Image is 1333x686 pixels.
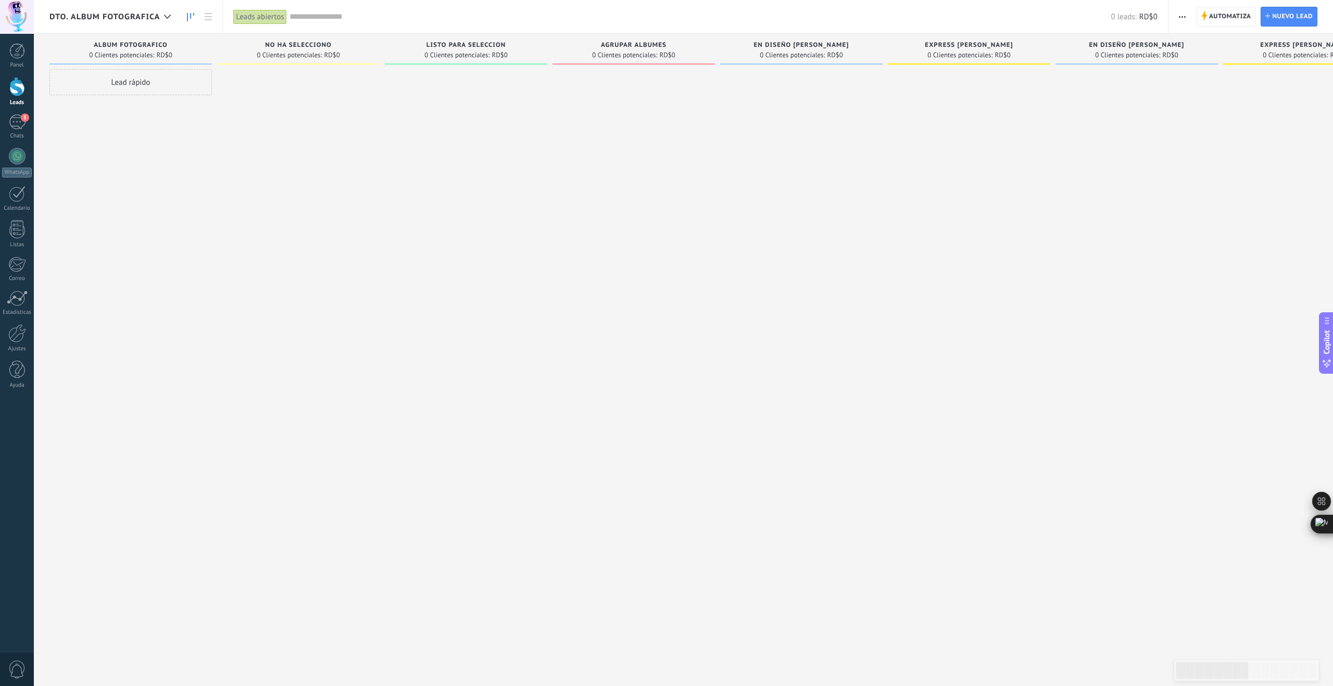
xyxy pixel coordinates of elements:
[659,52,675,58] span: RD$0
[49,69,212,95] div: Lead rápido
[492,52,507,58] span: RD$0
[2,275,32,282] div: Correo
[1272,7,1313,26] span: Nuevo lead
[2,62,32,69] div: Panel
[1089,42,1185,49] span: EN DISEÑO [PERSON_NAME]
[2,133,32,139] div: Chats
[725,42,877,50] div: EN DISEÑO SAUL
[1111,12,1137,22] span: 0 leads:
[265,42,331,49] span: No ha selecciono
[49,12,160,22] span: DTO. ALBUM FOTOGRAFICA
[558,42,710,50] div: AGRUPAR ALBUMES
[1162,52,1178,58] span: RD$0
[424,52,489,58] span: 0 Clientes potenciales:
[1209,7,1251,26] span: Automatiza
[89,52,154,58] span: 0 Clientes potenciales:
[1261,7,1317,27] a: Nuevo lead
[2,205,32,212] div: Calendario
[94,42,168,49] span: ALBUM FOTOGRAFICO
[927,52,992,58] span: 0 Clientes potenciales:
[995,52,1010,58] span: RD$0
[55,42,207,50] div: ALBUM FOTOGRAFICO
[592,52,657,58] span: 0 Clientes potenciales:
[1322,331,1332,354] span: Copilot
[893,42,1045,50] div: EXPRESS SAUL
[2,309,32,316] div: Estadísticas
[390,42,542,50] div: LISTO PARA SELECCION
[1263,52,1328,58] span: 0 Clientes potenciales:
[2,382,32,389] div: Ayuda
[2,346,32,352] div: Ajustes
[182,7,199,27] a: Leads
[601,42,666,49] span: AGRUPAR ALBUMES
[156,52,172,58] span: RD$0
[827,52,842,58] span: RD$0
[2,168,32,177] div: WhatsApp
[1061,42,1213,50] div: EN DISEÑO FRANK
[257,52,322,58] span: 0 Clientes potenciales:
[1095,52,1160,58] span: 0 Clientes potenciales:
[1197,7,1256,27] a: Automatiza
[324,52,339,58] span: RD$0
[1175,7,1190,27] button: Más
[222,42,374,50] div: No ha selecciono
[760,52,825,58] span: 0 Clientes potenciales:
[1139,12,1158,22] span: RD$0
[925,42,1013,49] span: EXPRESS [PERSON_NAME]
[21,113,29,122] span: 3
[2,99,32,106] div: Leads
[754,42,849,49] span: EN DISEÑO [PERSON_NAME]
[426,42,506,49] span: LISTO PARA SELECCION
[199,7,217,27] a: Lista
[233,9,286,24] div: Leads abiertos
[2,242,32,248] div: Listas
